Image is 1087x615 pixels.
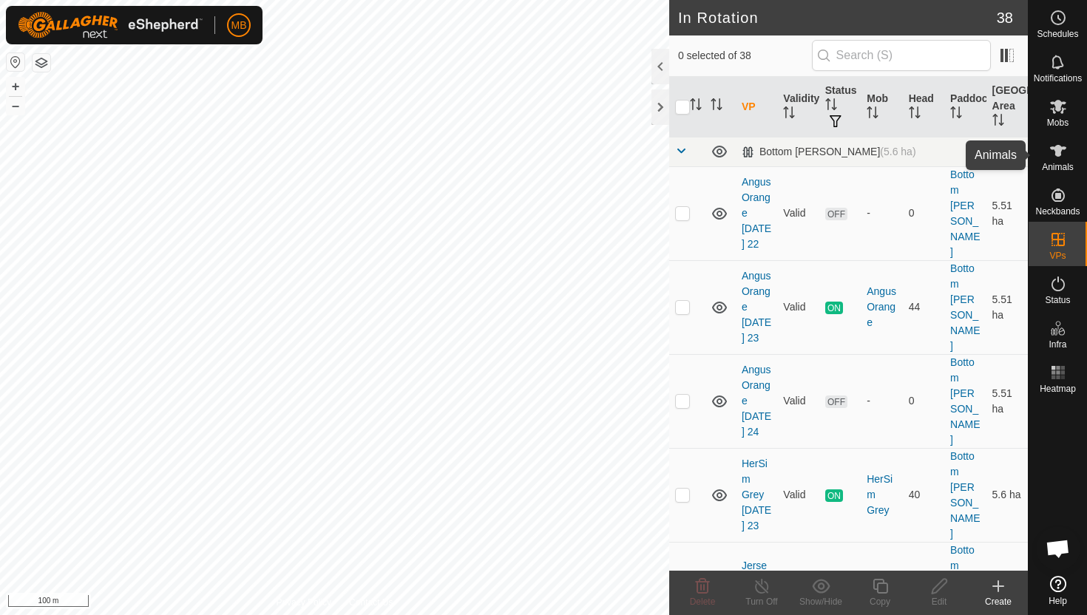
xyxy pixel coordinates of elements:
p-sorticon: Activate to sort [690,101,702,112]
span: Infra [1049,340,1066,349]
span: 0 selected of 38 [678,48,812,64]
span: OFF [825,208,847,220]
td: Valid [777,260,819,354]
p-sorticon: Activate to sort [909,109,921,120]
span: Mobs [1047,118,1069,127]
td: 40 [903,448,944,542]
td: 5.51 ha [986,260,1028,354]
p-sorticon: Activate to sort [867,109,878,120]
input: Search (S) [812,40,991,71]
p-sorticon: Activate to sort [711,101,722,112]
th: Validity [777,77,819,137]
div: Open chat [1036,526,1080,571]
button: Map Layers [33,54,50,72]
div: Edit [910,595,969,608]
td: Valid [777,354,819,448]
a: HerSim Grey [DATE] 23 [742,458,771,531]
h2: In Rotation [678,9,997,27]
p-sorticon: Activate to sort [783,109,795,120]
button: Reset Map [7,53,24,71]
span: Neckbands [1035,207,1080,216]
td: Valid [777,448,819,542]
button: – [7,97,24,115]
a: Bottom [PERSON_NAME] [950,356,980,446]
span: MB [231,18,247,33]
div: Copy [850,595,910,608]
span: OFF [825,395,847,408]
span: 38 [997,7,1013,29]
a: Privacy Policy [276,596,331,609]
span: Schedules [1037,30,1078,38]
img: Gallagher Logo [18,12,203,38]
div: Bottom [PERSON_NAME] [742,146,916,158]
a: Bottom [PERSON_NAME] [950,262,980,352]
a: Angus Orange [DATE] 22 [742,176,771,250]
a: Contact Us [349,596,393,609]
p-sorticon: Activate to sort [950,109,962,120]
th: Head [903,77,944,137]
div: HerSim Grey [867,472,896,518]
a: Angus Orange [DATE] 24 [742,364,771,438]
th: Status [819,77,861,137]
span: VPs [1049,251,1066,260]
a: Angus Orange [DATE] 23 [742,270,771,344]
th: Mob [861,77,902,137]
td: 0 [903,166,944,260]
div: - [867,205,896,221]
div: Turn Off [732,595,791,608]
span: ON [825,302,843,314]
div: Show/Hide [791,595,850,608]
span: Notifications [1034,74,1082,83]
th: [GEOGRAPHIC_DATA] Area [986,77,1028,137]
td: 5.51 ha [986,354,1028,448]
span: Status [1045,296,1070,305]
th: VP [736,77,777,137]
span: Animals [1042,163,1074,171]
th: Paddock [944,77,986,137]
span: ON [825,489,843,502]
div: Create [969,595,1028,608]
div: - [867,393,896,409]
button: + [7,78,24,95]
p-sorticon: Activate to sort [825,101,837,112]
span: (5.6 ha) [880,146,915,157]
td: 5.51 ha [986,166,1028,260]
span: Help [1049,597,1067,605]
td: 5.6 ha [986,448,1028,542]
td: 44 [903,260,944,354]
td: Valid [777,166,819,260]
a: Help [1029,570,1087,611]
span: Heatmap [1040,384,1076,393]
p-sorticon: Activate to sort [992,116,1004,128]
div: Angus Orange [867,284,896,330]
span: Delete [690,597,716,607]
a: Bottom [PERSON_NAME] [950,450,980,540]
td: 0 [903,354,944,448]
a: Bottom [PERSON_NAME] [950,169,980,258]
